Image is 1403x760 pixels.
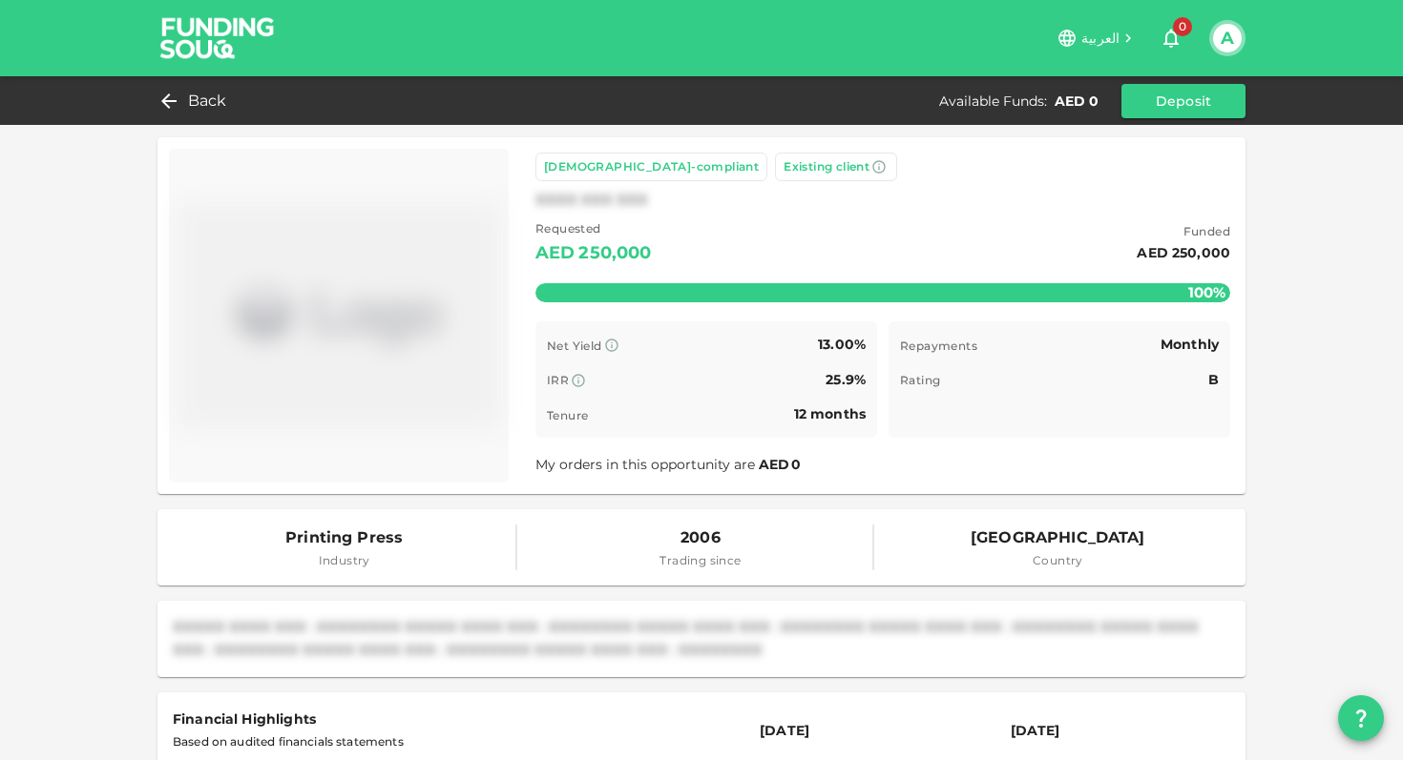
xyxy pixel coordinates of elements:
span: Industry [285,551,403,570]
span: B [1208,371,1219,388]
span: Trading since [660,551,741,570]
span: Country [971,551,1145,570]
span: Requested [535,219,652,238]
div: [DEMOGRAPHIC_DATA]-compliant [544,157,759,176]
button: 0 [1152,19,1190,57]
span: Time remaining [900,408,996,422]
span: IRR [547,373,569,387]
div: AED 0 [1055,92,1099,111]
span: My orders in this opportunity are [535,456,803,473]
span: [GEOGRAPHIC_DATA] [971,524,1145,551]
span: العربية [1081,30,1120,47]
button: Deposit [1121,84,1246,118]
div: AED 0 [596,269,626,283]
div: Financial Highlights [173,708,729,730]
span: Net Yield [547,339,602,353]
button: A [1213,24,1242,52]
span: AED [759,456,789,473]
img: Marketplace Logo [177,156,501,475]
span: Back [188,88,227,114]
span: 0 [1173,17,1192,36]
div: Available Funds : [939,92,1047,111]
span: Rating [900,373,940,387]
div: XXXXX XXXX XXX : XXXXXXXX XXXXX XXXX XXX : XXXXXXXX XXXXX XXXX XXX : XXXXXXXX XXXXX XXXX XXX : XX... [173,616,1230,662]
span: Printing Press [285,524,403,551]
div: Based on audited financials statements [173,730,729,753]
div: XXXX XXX XXX [535,189,648,212]
div: Remaining : [535,269,592,283]
button: question [1338,695,1384,741]
span: 12 months [794,405,866,422]
span: 13.00% [818,336,866,353]
span: Existing client [784,159,869,174]
span: 25.9% [826,371,866,388]
span: 2006 [660,524,741,551]
span: 0 [791,456,801,473]
span: B [1208,405,1219,422]
span: Funded [1137,222,1230,241]
span: Repayments [900,339,977,353]
span: Tenure [547,408,588,422]
span: Monthly [1161,336,1219,353]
